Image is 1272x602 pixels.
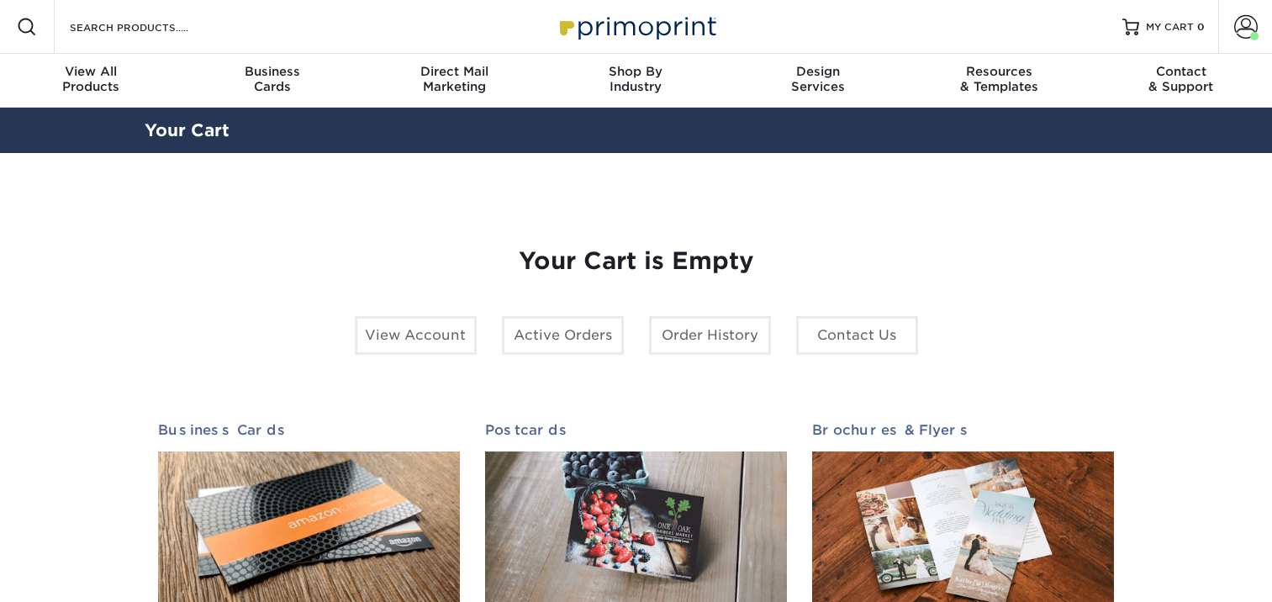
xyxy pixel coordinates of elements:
a: DesignServices [727,54,909,108]
div: Services [727,64,909,94]
span: MY CART [1146,20,1194,34]
a: Active Orders [502,316,624,355]
h2: Business Cards [158,422,460,438]
span: Business [182,64,363,79]
div: & Templates [909,64,1090,94]
a: Your Cart [145,120,230,140]
a: Resources& Templates [909,54,1090,108]
div: Industry [545,64,726,94]
span: Contact [1090,64,1272,79]
div: & Support [1090,64,1272,94]
span: Direct Mail [363,64,545,79]
a: Order History [649,316,771,355]
div: Cards [182,64,363,94]
img: Primoprint [552,8,720,45]
span: 0 [1197,21,1205,33]
h2: Postcards [485,422,787,438]
a: View Account [355,316,477,355]
span: Shop By [545,64,726,79]
a: Contact Us [796,316,918,355]
a: Direct MailMarketing [363,54,545,108]
span: Design [727,64,909,79]
div: Marketing [363,64,545,94]
input: SEARCH PRODUCTS..... [68,17,232,37]
a: Shop ByIndustry [545,54,726,108]
span: Resources [909,64,1090,79]
h1: Your Cart is Empty [158,247,1115,276]
a: BusinessCards [182,54,363,108]
a: Contact& Support [1090,54,1272,108]
h2: Brochures & Flyers [812,422,1114,438]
